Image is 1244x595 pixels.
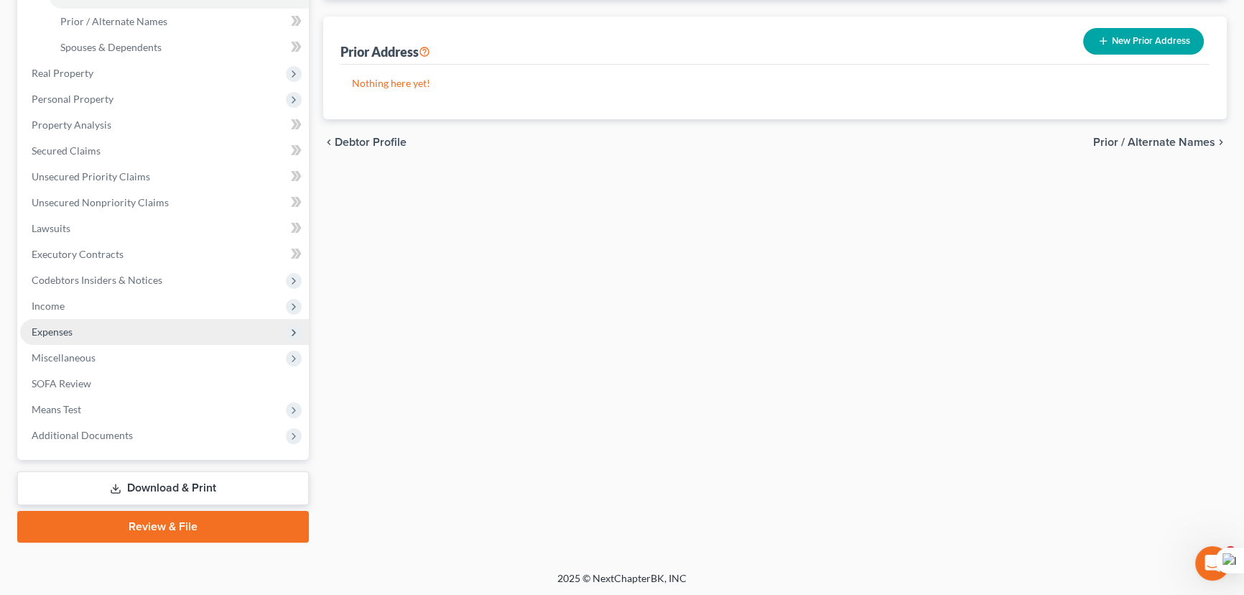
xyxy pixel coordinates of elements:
[20,112,309,138] a: Property Analysis
[32,170,150,183] span: Unsecured Priority Claims
[340,43,430,60] div: Prior Address
[1225,546,1236,558] span: 3
[32,429,133,441] span: Additional Documents
[32,196,169,208] span: Unsecured Nonpriority Claims
[17,471,309,505] a: Download & Print
[32,300,65,312] span: Income
[20,138,309,164] a: Secured Claims
[1195,546,1230,581] iframe: Intercom live chat
[1093,137,1227,148] button: Prior / Alternate Names chevron_right
[335,137,407,148] span: Debtor Profile
[60,15,167,27] span: Prior / Alternate Names
[32,351,96,364] span: Miscellaneous
[20,241,309,267] a: Executory Contracts
[32,67,93,79] span: Real Property
[20,216,309,241] a: Lawsuits
[17,511,309,543] a: Review & File
[32,403,81,415] span: Means Test
[1083,28,1204,55] button: New Prior Address
[32,326,73,338] span: Expenses
[20,164,309,190] a: Unsecured Priority Claims
[32,144,101,157] span: Secured Claims
[32,274,162,286] span: Codebtors Insiders & Notices
[323,137,335,148] i: chevron_left
[352,76,1198,91] p: Nothing here yet!
[32,248,124,260] span: Executory Contracts
[1093,137,1215,148] span: Prior / Alternate Names
[1215,137,1227,148] i: chevron_right
[323,137,407,148] button: chevron_left Debtor Profile
[49,9,309,34] a: Prior / Alternate Names
[60,41,162,53] span: Spouses & Dependents
[32,93,113,105] span: Personal Property
[32,377,91,389] span: SOFA Review
[20,371,309,397] a: SOFA Review
[32,222,70,234] span: Lawsuits
[49,34,309,60] a: Spouses & Dependents
[32,119,111,131] span: Property Analysis
[20,190,309,216] a: Unsecured Nonpriority Claims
